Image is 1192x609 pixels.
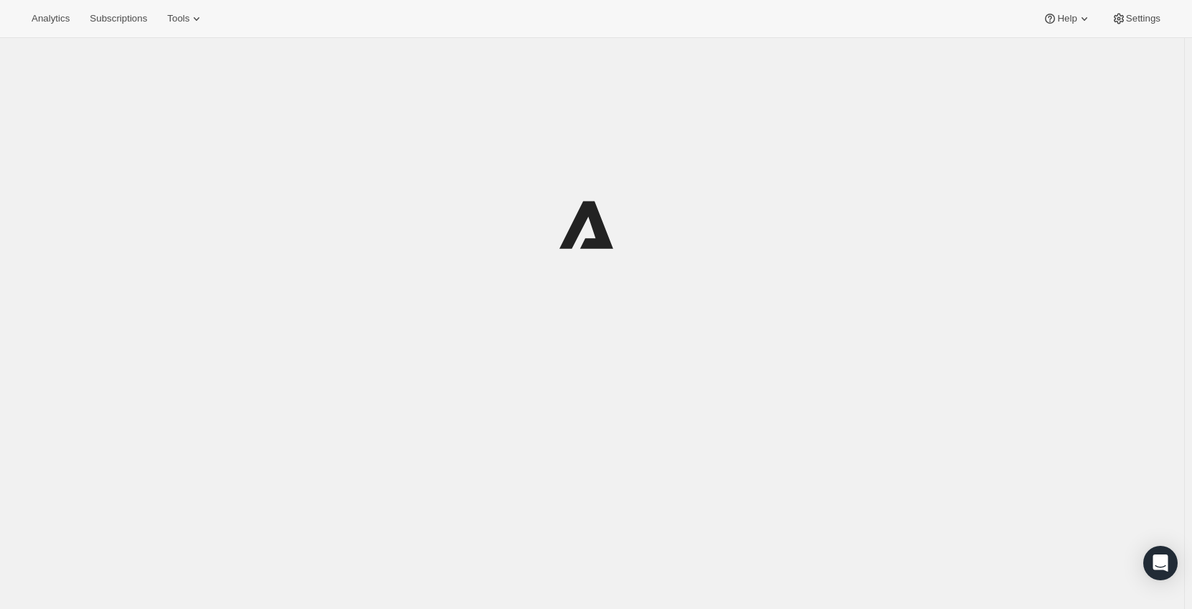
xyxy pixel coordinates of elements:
[159,9,212,29] button: Tools
[32,13,70,24] span: Analytics
[23,9,78,29] button: Analytics
[81,9,156,29] button: Subscriptions
[1057,13,1077,24] span: Help
[1126,13,1160,24] span: Settings
[90,13,147,24] span: Subscriptions
[1143,546,1178,580] div: Open Intercom Messenger
[167,13,189,24] span: Tools
[1034,9,1099,29] button: Help
[1103,9,1169,29] button: Settings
